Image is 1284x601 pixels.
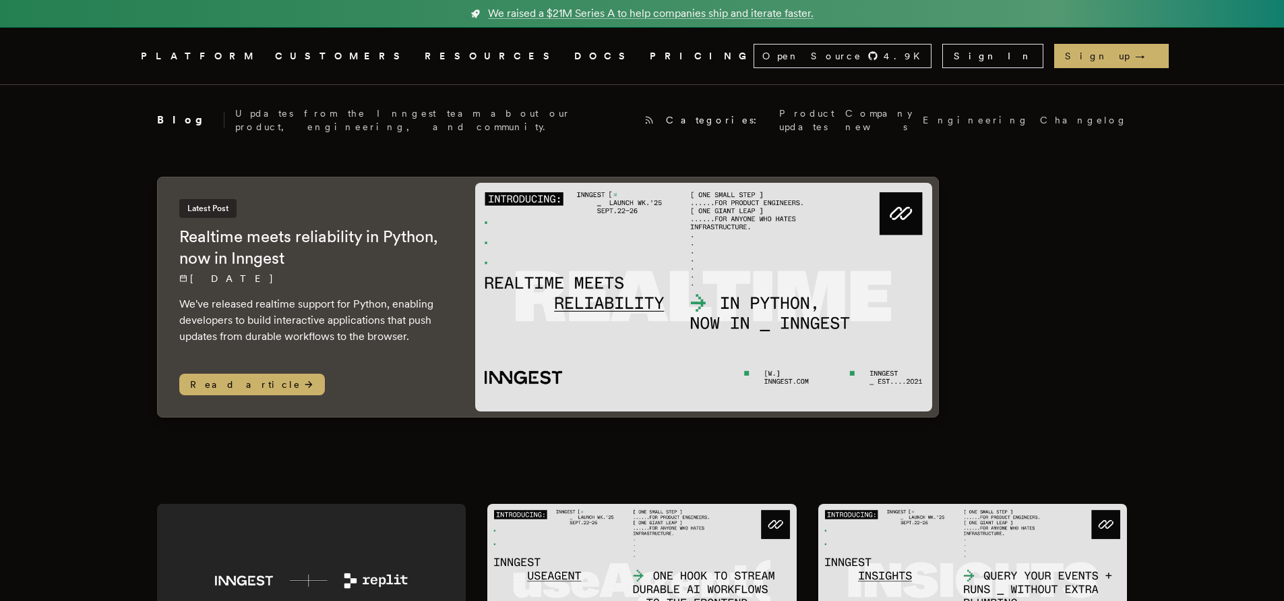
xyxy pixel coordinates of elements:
p: Updates from the Inngest team about our product, engineering, and community. [235,107,634,134]
nav: Global [103,28,1182,84]
span: → [1135,49,1158,63]
span: 4.9 K [884,49,928,63]
a: Company news [845,107,912,134]
button: RESOURCES [425,48,558,65]
p: We've released realtime support for Python, enabling developers to build interactive applications... [179,296,448,345]
span: Read article [179,374,325,395]
span: Open Source [762,49,862,63]
button: PLATFORM [141,48,259,65]
a: Engineering [923,113,1029,127]
a: Changelog [1040,113,1128,127]
a: Product updates [779,107,834,134]
a: PRICING [650,48,754,65]
span: Latest Post [179,199,237,218]
span: We raised a $21M Series A to help companies ship and iterate faster. [488,5,814,22]
p: [DATE] [179,272,448,285]
a: DOCS [574,48,634,65]
a: Sign up [1054,44,1169,68]
a: CUSTOMERS [275,48,408,65]
h2: Blog [157,112,224,128]
img: Featured image for Realtime meets reliability in Python, now in Inngest blog post [475,183,933,411]
h2: Realtime meets reliability in Python, now in Inngest [179,226,448,269]
a: Sign In [942,44,1043,68]
a: Latest PostRealtime meets reliability in Python, now in Inngest[DATE] We've released realtime sup... [157,177,939,418]
span: Categories: [666,113,768,127]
